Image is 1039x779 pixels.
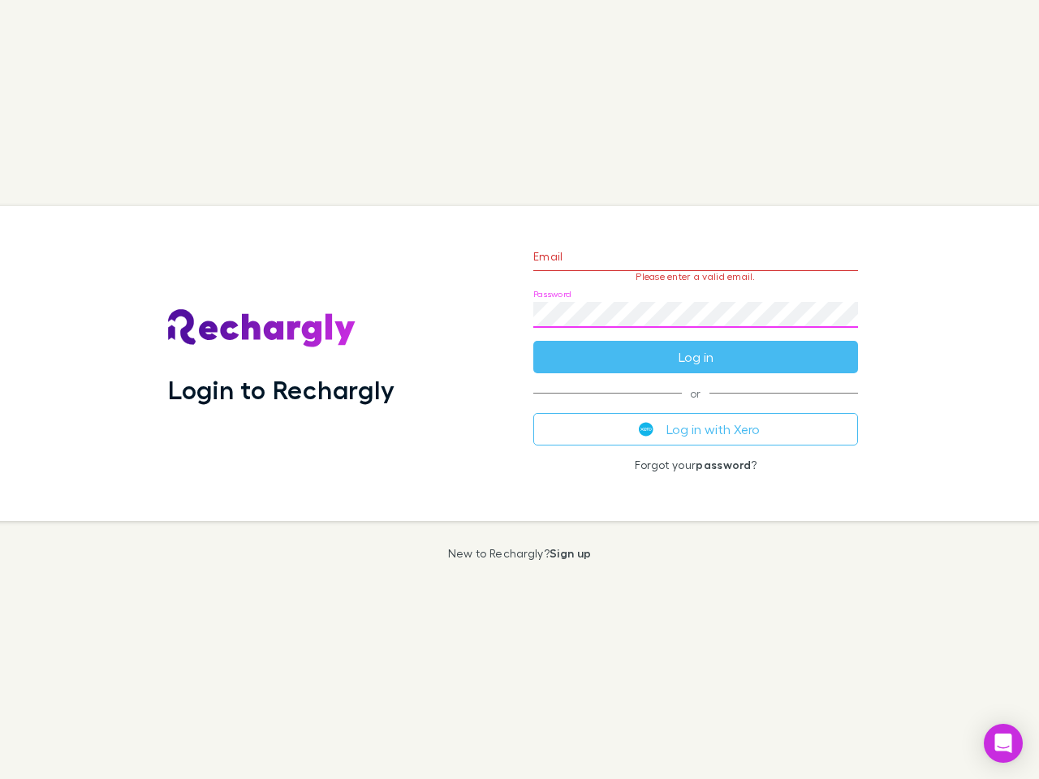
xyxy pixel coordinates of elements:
[533,413,858,445] button: Log in with Xero
[533,271,858,282] p: Please enter a valid email.
[639,422,653,437] img: Xero's logo
[533,341,858,373] button: Log in
[533,393,858,394] span: or
[533,288,571,300] label: Password
[533,458,858,471] p: Forgot your ?
[168,374,394,405] h1: Login to Rechargly
[696,458,751,471] a: password
[168,309,356,348] img: Rechargly's Logo
[550,546,591,560] a: Sign up
[448,547,592,560] p: New to Rechargly?
[984,724,1023,763] div: Open Intercom Messenger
